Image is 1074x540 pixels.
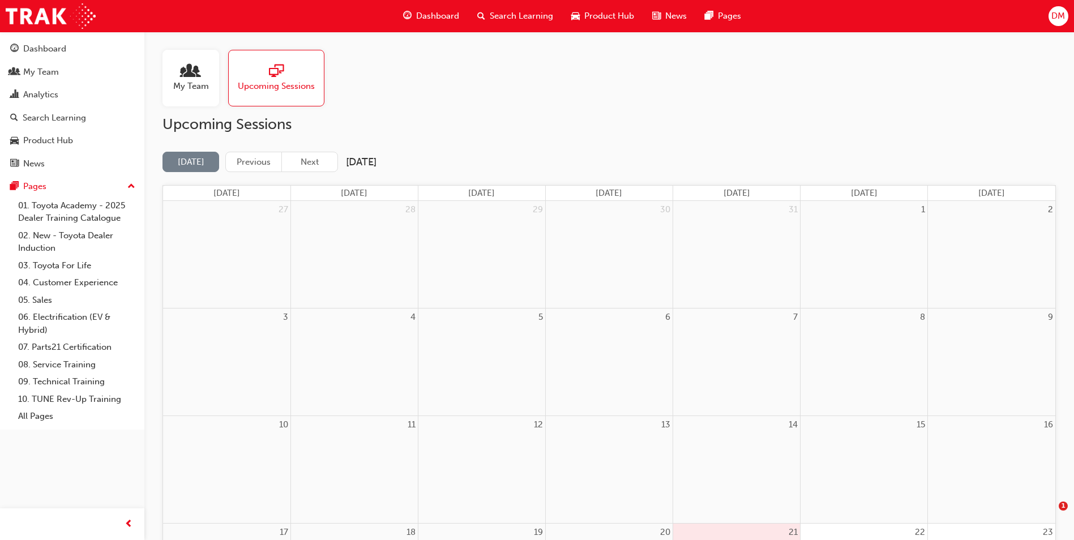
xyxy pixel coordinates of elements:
a: 02. New - Toyota Dealer Induction [14,227,140,257]
a: Upcoming Sessions [228,50,333,106]
button: Previous [225,152,282,173]
span: prev-icon [125,517,133,532]
div: News [23,157,45,170]
a: My Team [5,62,140,83]
span: people-icon [10,67,19,78]
a: Search Learning [5,108,140,128]
a: August 10, 2025 [277,416,290,434]
span: news-icon [652,9,661,23]
a: August 5, 2025 [536,308,545,326]
span: people-icon [183,64,198,80]
span: DM [1051,10,1065,23]
a: August 2, 2025 [1046,201,1055,218]
td: August 1, 2025 [801,201,928,308]
a: pages-iconPages [696,5,750,28]
td: July 29, 2025 [418,201,545,308]
img: Trak [6,3,96,29]
a: search-iconSearch Learning [468,5,562,28]
span: 1 [1059,502,1068,511]
button: Pages [5,176,140,197]
span: [DATE] [213,188,240,198]
span: Dashboard [416,10,459,23]
span: guage-icon [10,44,19,54]
span: pages-icon [10,182,19,192]
span: car-icon [10,136,19,146]
a: August 1, 2025 [919,201,927,218]
td: August 5, 2025 [418,308,545,415]
div: Dashboard [23,42,66,55]
a: Friday [849,186,880,201]
button: Next [281,152,338,173]
div: Search Learning [23,112,86,125]
span: Search Learning [490,10,553,23]
span: News [665,10,687,23]
a: 04. Customer Experience [14,274,140,292]
a: Tuesday [466,186,497,201]
span: Upcoming Sessions [238,80,315,93]
a: 03. Toyota For Life [14,257,140,275]
a: July 27, 2025 [276,201,290,218]
a: Saturday [976,186,1007,201]
a: 09. Technical Training [14,373,140,391]
a: Thursday [721,186,752,201]
a: All Pages [14,408,140,425]
a: July 29, 2025 [530,201,545,218]
td: August 16, 2025 [928,416,1055,524]
a: August 16, 2025 [1042,416,1055,434]
a: August 14, 2025 [786,416,800,434]
span: [DATE] [724,188,750,198]
td: July 28, 2025 [290,201,418,308]
td: August 13, 2025 [545,416,673,524]
td: July 30, 2025 [545,201,673,308]
a: August 6, 2025 [663,308,673,326]
td: August 10, 2025 [163,416,290,524]
a: guage-iconDashboard [394,5,468,28]
span: chart-icon [10,90,19,100]
a: Wednesday [593,186,624,201]
td: August 11, 2025 [290,416,418,524]
td: August 2, 2025 [928,201,1055,308]
td: August 6, 2025 [545,308,673,415]
td: July 27, 2025 [163,201,290,308]
td: August 7, 2025 [673,308,801,415]
a: August 7, 2025 [791,308,800,326]
a: July 28, 2025 [403,201,418,218]
a: August 13, 2025 [659,416,673,434]
button: DM [1049,6,1068,26]
span: [DATE] [851,188,878,198]
a: Dashboard [5,38,140,59]
a: 01. Toyota Academy - 2025 Dealer Training Catalogue [14,197,140,227]
td: August 15, 2025 [801,416,928,524]
td: August 4, 2025 [290,308,418,415]
span: [DATE] [978,188,1005,198]
a: August 4, 2025 [408,308,418,326]
span: guage-icon [403,9,412,23]
a: Product Hub [5,130,140,151]
span: up-icon [127,179,135,194]
button: [DATE] [162,152,219,173]
a: 06. Electrification (EV & Hybrid) [14,308,140,338]
button: DashboardMy TeamAnalyticsSearch LearningProduct HubNews [5,36,140,176]
span: [DATE] [341,188,367,198]
a: 05. Sales [14,292,140,309]
div: Analytics [23,88,58,101]
span: [DATE] [468,188,495,198]
a: My Team [162,50,228,106]
h2: Upcoming Sessions [162,115,1056,134]
span: My Team [173,80,209,93]
td: July 31, 2025 [673,201,801,308]
span: search-icon [477,9,485,23]
td: August 12, 2025 [418,416,545,524]
iframe: Intercom live chat [1036,502,1063,529]
td: August 3, 2025 [163,308,290,415]
span: [DATE] [596,188,622,198]
a: 10. TUNE Rev-Up Training [14,391,140,408]
td: August 9, 2025 [928,308,1055,415]
a: Sunday [211,186,242,201]
a: 07. Parts21 Certification [14,338,140,356]
span: Pages [718,10,741,23]
a: News [5,153,140,174]
a: Analytics [5,84,140,105]
a: August 12, 2025 [532,416,545,434]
